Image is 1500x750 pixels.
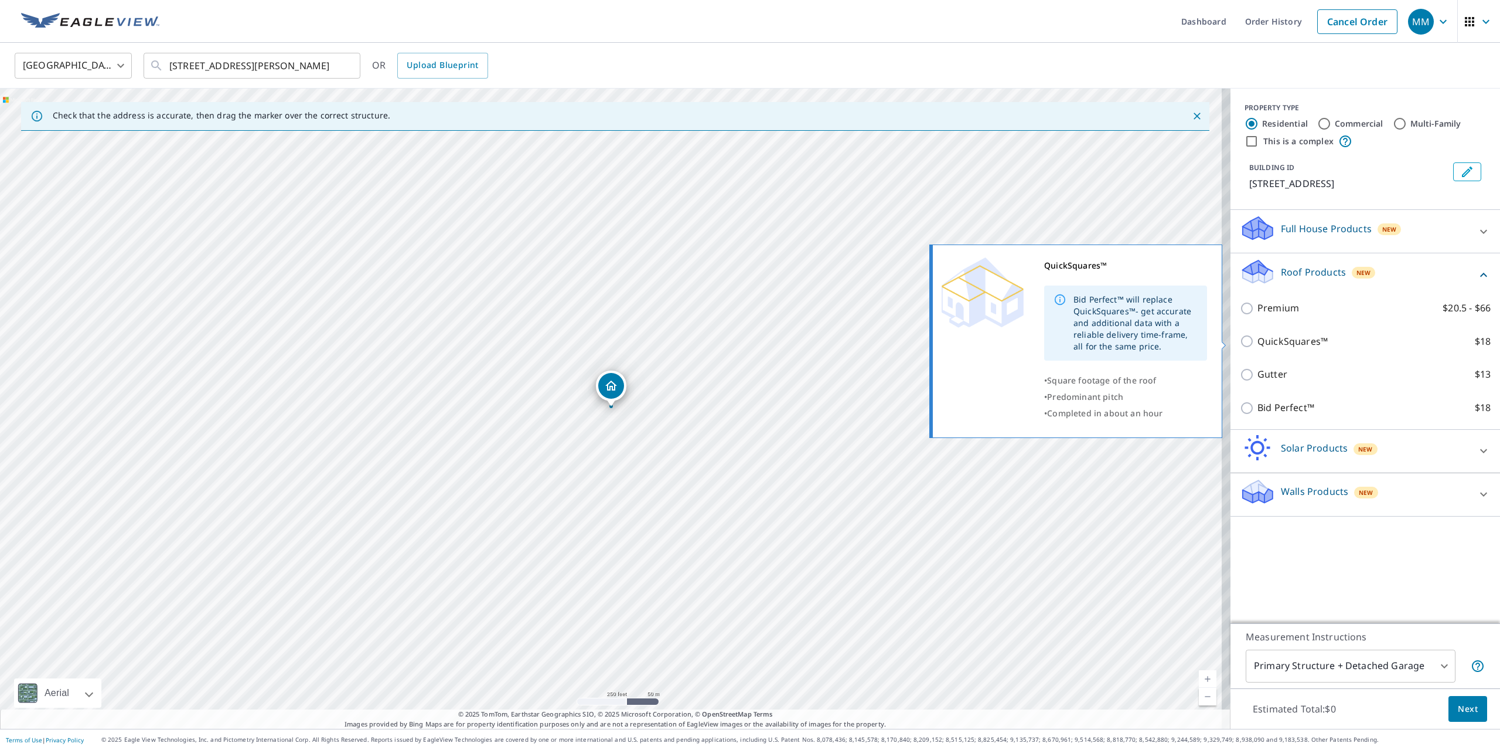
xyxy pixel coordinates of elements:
[21,13,159,30] img: EV Logo
[1317,9,1397,34] a: Cancel Order
[1358,444,1373,454] span: New
[1471,659,1485,673] span: Your report will include the primary structure and a detached garage if one exists.
[1189,108,1205,124] button: Close
[53,110,390,121] p: Check that the address is accurate, then drag the marker over the correct structure.
[1382,225,1397,234] span: New
[596,371,626,407] div: Dropped pin, building 1, Residential property, 122 Atsion Rd Medford, NJ 08055
[1448,696,1487,722] button: Next
[1475,401,1491,415] p: $18
[1263,135,1334,147] label: This is a complex
[1199,670,1216,688] a: Current Level 17, Zoom In
[397,53,487,79] a: Upload Blueprint
[1073,289,1198,357] div: Bid Perfect™ will replace QuickSquares™- get accurate and additional data with a reliable deliver...
[1246,630,1485,644] p: Measurement Instructions
[1240,258,1491,291] div: Roof ProductsNew
[1281,222,1372,236] p: Full House Products
[702,710,751,718] a: OpenStreetMap
[1246,650,1455,683] div: Primary Structure + Detached Garage
[1281,265,1346,279] p: Roof Products
[6,736,42,744] a: Terms of Use
[754,710,773,718] a: Terms
[1410,118,1461,130] label: Multi-Family
[1356,268,1371,277] span: New
[1245,103,1486,113] div: PROPERTY TYPE
[1240,435,1491,468] div: Solar ProductsNew
[1044,389,1207,405] div: •
[1475,334,1491,349] p: $18
[1281,441,1348,455] p: Solar Products
[1243,696,1345,722] p: Estimated Total: $0
[1335,118,1383,130] label: Commercial
[1044,372,1207,389] div: •
[1047,391,1123,402] span: Predominant pitch
[1257,334,1328,349] p: QuickSquares™
[1475,367,1491,382] p: $13
[41,678,73,708] div: Aerial
[1047,408,1162,419] span: Completed in about an hour
[1458,702,1478,717] span: Next
[1453,162,1481,181] button: Edit building 1
[169,49,336,82] input: Search by address or latitude-longitude
[1249,177,1448,191] p: [STREET_ADDRESS]
[1240,215,1491,248] div: Full House ProductsNew
[1359,488,1373,497] span: New
[1257,367,1287,382] p: Gutter
[1047,375,1156,386] span: Square footage of the roof
[46,736,84,744] a: Privacy Policy
[101,735,1494,744] p: © 2025 Eagle View Technologies, Inc. and Pictometry International Corp. All Rights Reserved. Repo...
[1249,162,1294,172] p: BUILDING ID
[1199,688,1216,705] a: Current Level 17, Zoom Out
[14,678,101,708] div: Aerial
[942,257,1024,328] img: Premium
[1443,301,1491,315] p: $20.5 - $66
[15,49,132,82] div: [GEOGRAPHIC_DATA]
[372,53,488,79] div: OR
[1044,405,1207,422] div: •
[407,58,478,73] span: Upload Blueprint
[1408,9,1434,35] div: MM
[1240,478,1491,511] div: Walls ProductsNew
[1257,401,1314,415] p: Bid Perfect™
[6,737,84,744] p: |
[458,710,773,720] span: © 2025 TomTom, Earthstar Geographics SIO, © 2025 Microsoft Corporation, ©
[1044,257,1207,274] div: QuickSquares™
[1262,118,1308,130] label: Residential
[1257,301,1299,315] p: Premium
[1281,484,1348,498] p: Walls Products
